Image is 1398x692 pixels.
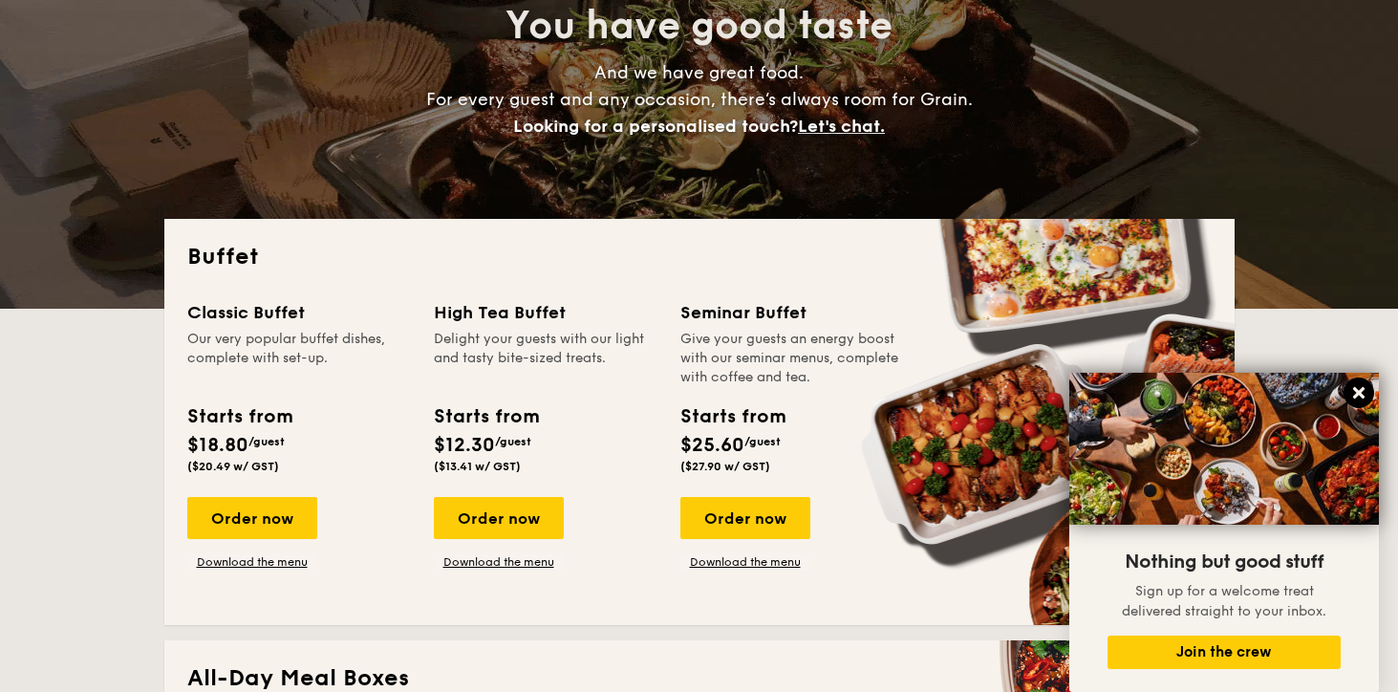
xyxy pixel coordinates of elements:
span: /guest [248,435,285,448]
span: /guest [744,435,781,448]
span: Sign up for a welcome treat delivered straight to your inbox. [1122,583,1326,619]
span: ($13.41 w/ GST) [434,460,521,473]
span: You have good taste [505,3,893,49]
div: Give your guests an energy boost with our seminar menus, complete with coffee and tea. [680,330,904,387]
div: Order now [434,497,564,539]
span: Looking for a personalised touch? [513,116,798,137]
span: And we have great food. For every guest and any occasion, there’s always room for Grain. [426,62,973,137]
a: Download the menu [680,554,810,570]
img: DSC07876-Edit02-Large.jpeg [1069,373,1379,525]
div: Starts from [187,402,291,431]
button: Close [1344,378,1374,408]
div: Delight your guests with our light and tasty bite-sized treats. [434,330,657,387]
span: $12.30 [434,434,495,457]
div: Classic Buffet [187,299,411,326]
span: /guest [495,435,531,448]
span: ($27.90 w/ GST) [680,460,770,473]
button: Join the crew [1108,636,1341,669]
span: Nothing but good stuff [1125,551,1323,573]
a: Download the menu [187,554,317,570]
div: Order now [187,497,317,539]
a: Download the menu [434,554,564,570]
span: $18.80 [187,434,248,457]
div: Order now [680,497,810,539]
span: Let's chat. [798,116,885,137]
div: Starts from [434,402,538,431]
div: Our very popular buffet dishes, complete with set-up. [187,330,411,387]
div: Starts from [680,402,785,431]
div: Seminar Buffet [680,299,904,326]
h2: Buffet [187,242,1212,272]
span: ($20.49 w/ GST) [187,460,279,473]
div: High Tea Buffet [434,299,657,326]
span: $25.60 [680,434,744,457]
